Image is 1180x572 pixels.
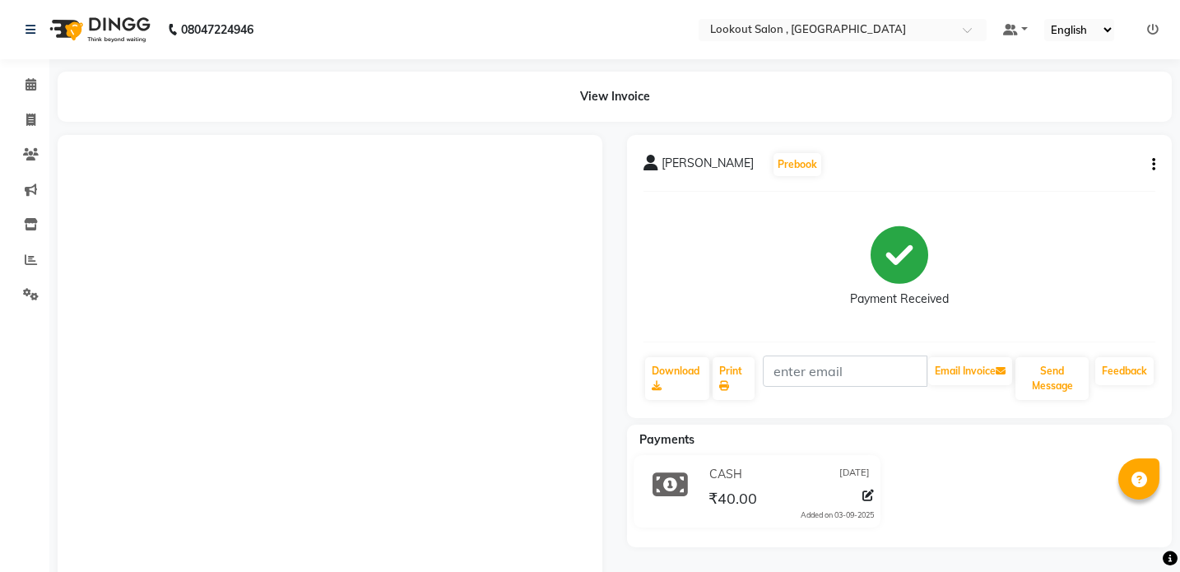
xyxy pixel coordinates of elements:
span: ₹40.00 [708,489,757,512]
span: Payments [639,432,695,447]
a: Feedback [1095,357,1154,385]
div: View Invoice [58,72,1172,122]
img: logo [42,7,155,53]
span: [PERSON_NAME] [662,155,754,178]
span: CASH [709,466,742,483]
div: Payment Received [850,291,949,308]
div: Added on 03-09-2025 [801,509,874,521]
button: Email Invoice [928,357,1012,385]
a: Print [713,357,755,400]
iframe: chat widget [1111,506,1164,556]
span: [DATE] [839,466,870,483]
button: Send Message [1015,357,1089,400]
input: enter email [763,356,927,387]
button: Prebook [774,153,821,176]
b: 08047224946 [181,7,253,53]
a: Download [645,357,709,400]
